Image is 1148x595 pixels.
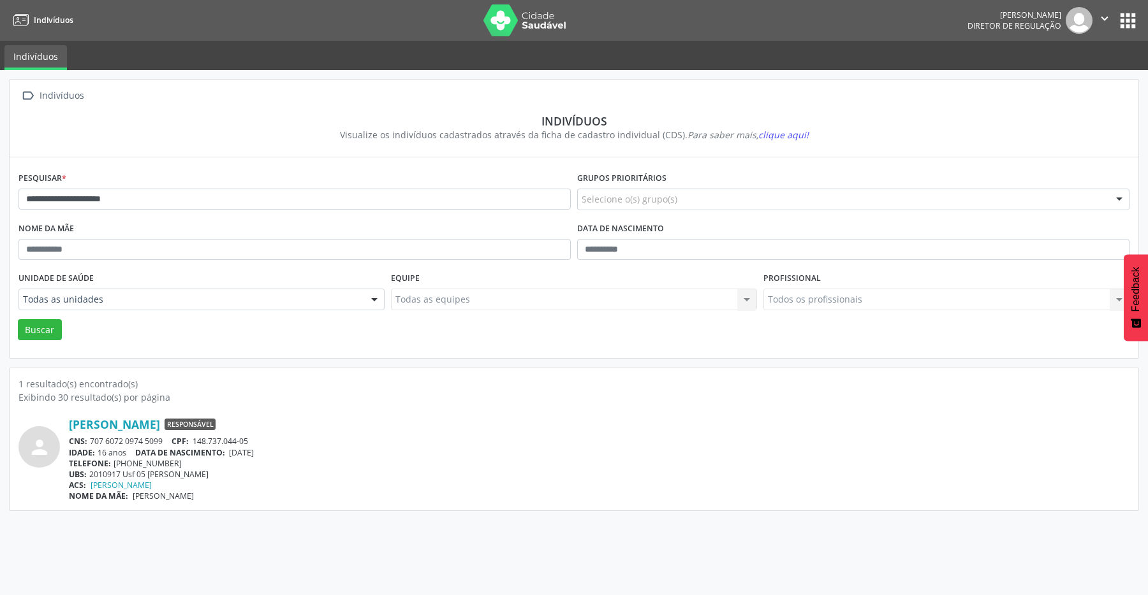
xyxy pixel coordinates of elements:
[193,436,248,447] span: 148.737.044-05
[69,447,95,458] span: IDADE:
[28,436,51,459] i: person
[69,458,111,469] span: TELEFONE:
[18,219,74,239] label: Nome da mãe
[27,114,1121,128] div: Indivíduos
[18,87,86,105] a:  Indivíduos
[18,87,37,105] i: 
[1124,254,1148,341] button: Feedback - Mostrar pesquisa
[1098,11,1112,25] i: 
[69,491,128,501] span: NOME DA MÃE:
[37,87,86,105] div: Indivíduos
[18,269,94,289] label: Unidade de saúde
[763,269,821,289] label: Profissional
[1066,7,1093,34] img: img
[1130,267,1142,312] span: Feedback
[34,15,73,25] span: Indivíduos
[69,417,160,431] a: [PERSON_NAME]
[69,469,87,480] span: UBS:
[9,10,73,31] a: Indivíduos
[688,129,809,141] i: Para saber mais,
[18,391,1130,404] div: Exibindo 30 resultado(s) por página
[1117,10,1139,32] button: apps
[577,169,666,189] label: Grupos prioritários
[69,447,1130,458] div: 16 anos
[69,469,1130,480] div: 2010917 Usf 05 [PERSON_NAME]
[165,419,216,430] span: Responsável
[27,128,1121,141] div: Visualize os indivíduos cadastrados através da ficha de cadastro individual (CDS).
[582,192,677,206] span: Selecione o(s) grupo(s)
[968,20,1061,31] span: Diretor de regulação
[18,169,66,189] label: Pesquisar
[23,293,358,306] span: Todas as unidades
[69,436,87,447] span: CNS:
[133,491,194,501] span: [PERSON_NAME]
[69,480,86,491] span: ACS:
[1093,7,1117,34] button: 
[69,458,1130,469] div: [PHONE_NUMBER]
[172,436,189,447] span: CPF:
[229,447,254,458] span: [DATE]
[91,480,152,491] a: [PERSON_NAME]
[18,319,62,341] button: Buscar
[135,447,225,458] span: DATA DE NASCIMENTO:
[968,10,1061,20] div: [PERSON_NAME]
[69,436,1130,447] div: 707 6072 0974 5099
[18,377,1130,391] div: 1 resultado(s) encontrado(s)
[4,45,67,70] a: Indivíduos
[391,269,420,289] label: Equipe
[577,219,664,239] label: Data de nascimento
[758,129,809,141] span: clique aqui!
